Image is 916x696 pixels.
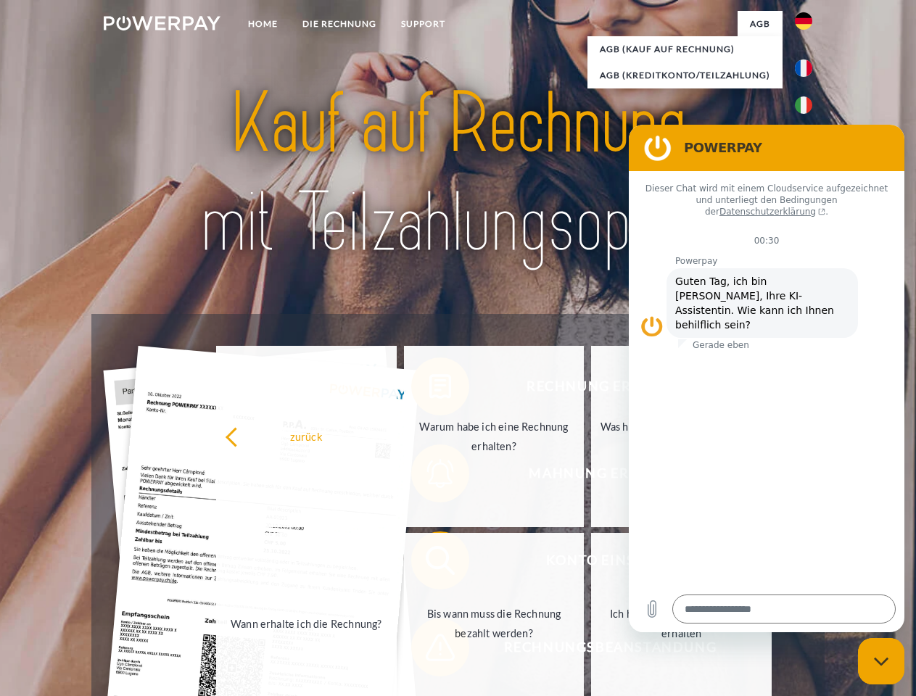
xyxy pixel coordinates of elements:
[236,11,290,37] a: Home
[600,604,763,643] div: Ich habe nur eine Teillieferung erhalten
[629,125,904,632] iframe: Messaging-Fenster
[413,604,576,643] div: Bis wann muss die Rechnung bezahlt werden?
[738,11,783,37] a: agb
[591,346,772,527] a: Was habe ich noch offen, ist meine Zahlung eingegangen?
[290,11,389,37] a: DIE RECHNUNG
[225,426,388,446] div: zurück
[600,417,763,456] div: Was habe ich noch offen, ist meine Zahlung eingegangen?
[139,70,777,278] img: title-powerpay_de.svg
[587,36,783,62] a: AGB (Kauf auf Rechnung)
[413,417,576,456] div: Warum habe ich eine Rechnung erhalten?
[795,59,812,77] img: fr
[795,96,812,114] img: it
[795,12,812,30] img: de
[104,16,220,30] img: logo-powerpay-white.svg
[587,62,783,88] a: AGB (Kreditkonto/Teilzahlung)
[389,11,458,37] a: SUPPORT
[225,613,388,633] div: Wann erhalte ich die Rechnung?
[858,638,904,684] iframe: Schaltfläche zum Öffnen des Messaging-Fensters; Konversation läuft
